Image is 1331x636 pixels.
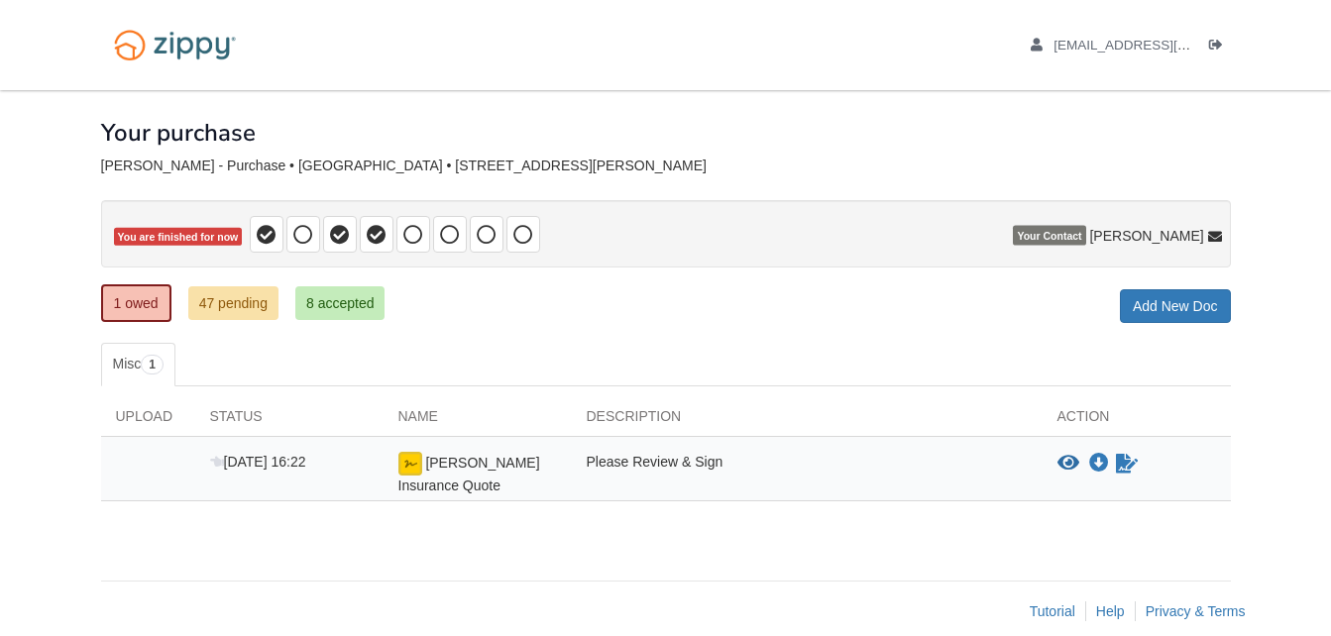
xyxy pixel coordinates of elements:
span: [DATE] 16:22 [210,454,306,470]
div: Please Review & Sign [572,452,1043,495]
a: Add New Doc [1120,289,1231,323]
a: 47 pending [188,286,278,320]
span: 1 [141,355,164,374]
a: Log out [1209,38,1231,57]
div: Status [195,406,384,436]
span: Your Contact [1013,226,1085,246]
div: Name [384,406,572,436]
img: Logo [101,20,249,70]
a: edit profile [1031,38,1281,57]
span: barb_kemmerling@yahoo.com [1054,38,1280,53]
div: Upload [101,406,195,436]
div: Action [1043,406,1231,436]
div: Description [572,406,1043,436]
a: Waiting for your co-borrower to e-sign [1114,452,1140,476]
span: [PERSON_NAME] [1089,226,1203,246]
img: esign icon [398,452,422,476]
a: Download Kemmerling Insurance Quote [1089,456,1109,472]
a: Help [1096,603,1125,619]
span: [PERSON_NAME] Insurance Quote [398,455,540,493]
button: View Kemmerling Insurance Quote [1057,454,1079,474]
a: Misc [101,343,175,386]
a: 8 accepted [295,286,386,320]
div: [PERSON_NAME] - Purchase • [GEOGRAPHIC_DATA] • [STREET_ADDRESS][PERSON_NAME] [101,158,1231,174]
a: Tutorial [1030,603,1075,619]
a: Privacy & Terms [1146,603,1246,619]
a: 1 owed [101,284,171,322]
span: You are finished for now [114,228,243,247]
h1: Your purchase [101,120,256,146]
